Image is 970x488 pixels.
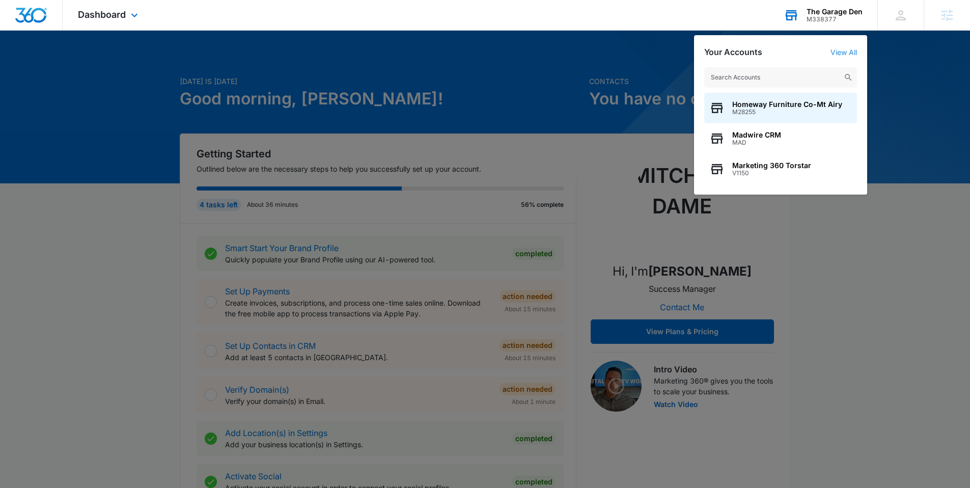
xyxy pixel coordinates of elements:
[732,100,842,109] span: Homeway Furniture Co-Mt Airy
[732,131,781,139] span: Madwire CRM
[807,16,863,23] div: account id
[732,109,842,116] span: M28255
[732,161,811,170] span: Marketing 360 Torstar
[732,170,811,177] span: V1150
[704,123,857,154] button: Madwire CRMMAD
[78,9,126,20] span: Dashboard
[704,67,857,88] input: Search Accounts
[704,47,762,57] h2: Your Accounts
[704,93,857,123] button: Homeway Furniture Co-Mt AiryM28255
[830,48,857,57] a: View All
[704,154,857,184] button: Marketing 360 TorstarV1150
[807,8,863,16] div: account name
[732,139,781,146] span: MAD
